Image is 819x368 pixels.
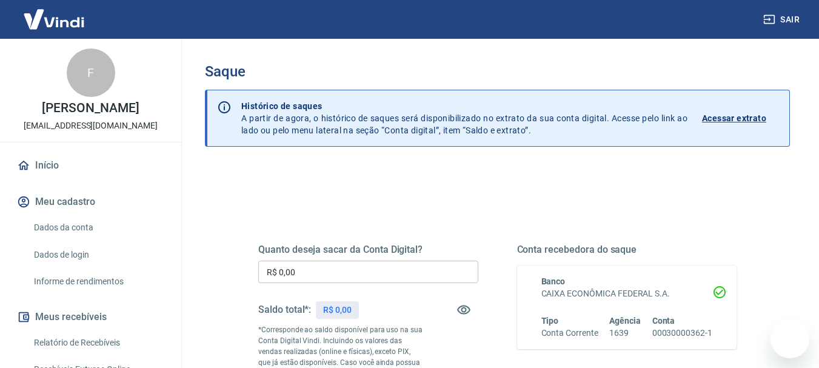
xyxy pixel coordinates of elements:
[29,330,167,355] a: Relatório de Recebíveis
[15,304,167,330] button: Meus recebíveis
[541,276,566,286] span: Banco
[42,102,139,115] p: [PERSON_NAME]
[702,100,780,136] a: Acessar extrato
[541,316,559,326] span: Tipo
[609,316,641,326] span: Agência
[761,8,804,31] button: Sair
[258,244,478,256] h5: Quanto deseja sacar da Conta Digital?
[241,100,687,136] p: A partir de agora, o histórico de saques será disponibilizado no extrato da sua conta digital. Ac...
[29,243,167,267] a: Dados de login
[241,100,687,112] p: Histórico de saques
[541,287,713,300] h6: CAIXA ECONÔMICA FEDERAL S.A.
[24,119,158,132] p: [EMAIL_ADDRESS][DOMAIN_NAME]
[67,49,115,97] div: F
[517,244,737,256] h5: Conta recebedora do saque
[323,304,352,316] p: R$ 0,00
[652,327,712,340] h6: 00030000362-1
[652,316,675,326] span: Conta
[29,269,167,294] a: Informe de rendimentos
[702,112,766,124] p: Acessar extrato
[15,1,93,38] img: Vindi
[258,304,311,316] h5: Saldo total*:
[15,152,167,179] a: Início
[771,319,809,358] iframe: Botão para abrir a janela de mensagens
[15,189,167,215] button: Meu cadastro
[205,63,790,80] h3: Saque
[609,327,641,340] h6: 1639
[29,215,167,240] a: Dados da conta
[541,327,598,340] h6: Conta Corrente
